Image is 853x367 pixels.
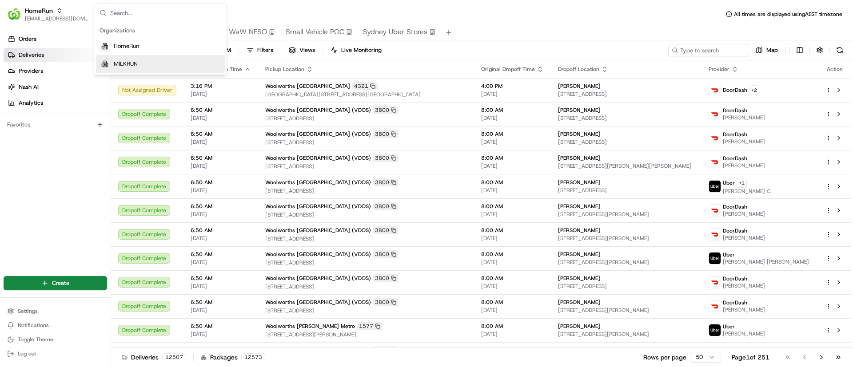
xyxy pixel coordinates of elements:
[191,259,251,266] span: [DATE]
[110,4,221,22] input: Search...
[162,353,186,361] div: 12507
[558,138,694,146] span: [STREET_ADDRESS]
[481,259,544,266] span: [DATE]
[265,347,371,354] span: Woolworths [GEOGRAPHIC_DATA] (VDOS)
[4,48,111,62] a: Deliveries
[481,283,544,290] span: [DATE]
[723,282,765,289] span: [PERSON_NAME]
[201,353,265,362] div: Packages
[363,27,427,37] span: Sydney Uber Stores
[191,107,251,114] span: 6:50 AM
[94,22,227,75] div: Suggestions
[558,114,694,122] span: [STREET_ADDRESS]
[265,154,371,162] span: Woolworths [GEOGRAPHIC_DATA] (VDOS)
[265,107,371,114] span: Woolworths [GEOGRAPHIC_DATA] (VDOS)
[723,306,765,313] span: [PERSON_NAME]
[481,91,544,98] span: [DATE]
[709,229,721,240] img: doordash_logo_v2.png
[191,154,251,162] span: 6:50 AM
[709,181,721,192] img: uber-new-logo.jpeg
[481,299,544,306] span: 8:00 AM
[18,336,53,343] span: Toggle Theme
[723,203,747,210] span: DoorDash
[191,138,251,146] span: [DATE]
[723,162,765,169] span: [PERSON_NAME]
[558,162,694,170] span: [STREET_ADDRESS][PERSON_NAME][PERSON_NAME]
[558,187,694,194] span: [STREET_ADDRESS]
[52,279,69,287] span: Create
[825,66,844,73] div: Action
[732,353,769,362] div: Page 1 of 251
[191,187,251,194] span: [DATE]
[265,83,350,90] span: Woolworths [GEOGRAPHIC_DATA]
[668,44,748,56] input: Type to search
[723,234,765,241] span: [PERSON_NAME]
[191,283,251,290] span: [DATE]
[373,346,399,354] div: 3800
[191,179,251,186] span: 6:50 AM
[558,307,694,314] span: [STREET_ADDRESS][PERSON_NAME]
[709,324,721,336] img: uber-new-logo.jpeg
[265,227,371,234] span: Woolworths [GEOGRAPHIC_DATA] (VDOS)
[7,7,21,21] img: HomeRun
[709,276,721,288] img: doordash_logo_v2.png
[4,347,107,360] button: Log out
[723,227,747,234] span: DoorDash
[122,353,186,362] div: Deliveries
[723,210,765,217] span: [PERSON_NAME]
[19,51,44,59] span: Deliveries
[265,163,467,170] span: [STREET_ADDRESS]
[481,211,544,218] span: [DATE]
[709,205,721,216] img: doordash_logo_v2.png
[481,154,544,162] span: 8:00 AM
[265,187,467,194] span: [STREET_ADDRESS]
[265,323,355,330] span: Woolworths [PERSON_NAME] Metro
[96,24,225,37] div: Organizations
[558,66,599,73] span: Dropoff Location
[373,130,399,138] div: 3800
[709,132,721,144] img: doordash_logo_v2.png
[114,60,138,68] span: MILKRUN
[723,87,747,94] span: DoorDash
[265,179,371,186] span: Woolworths [GEOGRAPHIC_DATA] (VDOS)
[286,27,344,37] span: Small Vehicle POC
[558,251,600,258] span: [PERSON_NAME]
[723,138,765,145] span: [PERSON_NAME]
[373,274,399,282] div: 3800
[265,211,467,218] span: [STREET_ADDRESS]
[481,83,544,90] span: 4:00 PM
[191,331,251,338] span: [DATE]
[265,203,371,210] span: Woolworths [GEOGRAPHIC_DATA] (VDOS)
[723,107,747,114] span: DoorDash
[481,179,544,186] span: 8:00 AM
[558,91,694,98] span: [STREET_ADDRESS]
[558,211,694,218] span: [STREET_ADDRESS][PERSON_NAME]
[191,251,251,258] span: 6:50 AM
[723,114,765,121] span: [PERSON_NAME]
[558,154,600,162] span: [PERSON_NAME]
[373,178,399,186] div: 3800
[558,275,600,282] span: [PERSON_NAME]
[357,322,383,330] div: 1577
[723,251,735,258] span: Uber
[25,15,88,22] span: [EMAIL_ADDRESS][DOMAIN_NAME]
[265,299,371,306] span: Woolworths [GEOGRAPHIC_DATA] (VDOS)
[481,66,535,73] span: Original Dropoff Time
[558,347,600,354] span: [PERSON_NAME]
[481,307,544,314] span: [DATE]
[558,259,694,266] span: [STREET_ADDRESS][PERSON_NAME]
[4,333,107,346] button: Toggle Theme
[373,226,399,234] div: 3800
[373,154,399,162] div: 3800
[481,203,544,210] span: 8:00 AM
[265,130,371,138] span: Woolworths [GEOGRAPHIC_DATA] (VDOS)
[373,106,399,114] div: 3800
[481,323,544,330] span: 8:00 AM
[243,44,277,56] button: Filters
[191,323,251,330] span: 6:50 AM
[191,91,251,98] span: [DATE]
[558,323,600,330] span: [PERSON_NAME]
[265,139,467,146] span: [STREET_ADDRESS]
[481,235,544,242] span: [DATE]
[4,276,107,290] button: Create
